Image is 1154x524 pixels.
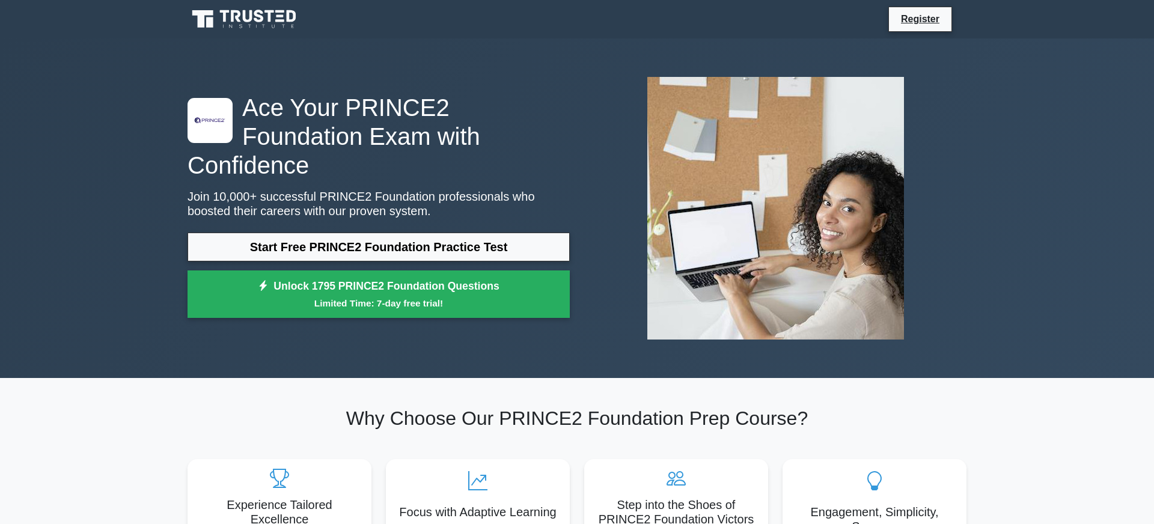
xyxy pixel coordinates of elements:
h5: Focus with Adaptive Learning [395,505,560,519]
a: Unlock 1795 PRINCE2 Foundation QuestionsLimited Time: 7-day free trial! [188,270,570,318]
a: Register [894,11,947,26]
p: Join 10,000+ successful PRINCE2 Foundation professionals who boosted their careers with our prove... [188,189,570,218]
a: Start Free PRINCE2 Foundation Practice Test [188,233,570,261]
small: Limited Time: 7-day free trial! [203,296,555,310]
h2: Why Choose Our PRINCE2 Foundation Prep Course? [188,407,966,430]
h1: Ace Your PRINCE2 Foundation Exam with Confidence [188,93,570,180]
